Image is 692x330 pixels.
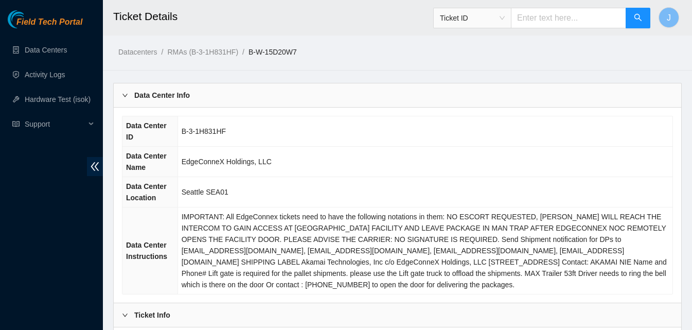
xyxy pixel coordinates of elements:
span: Seattle SEA01 [182,188,228,196]
b: Data Center Info [134,90,190,101]
span: Support [25,114,85,134]
span: Ticket ID [440,10,505,26]
span: Data Center Instructions [126,241,167,260]
span: B-3-1H831HF [182,127,226,135]
a: Data Centers [25,46,67,54]
input: Enter text here... [511,8,626,28]
span: Data Center Location [126,182,167,202]
span: Data Center Name [126,152,167,171]
a: Datacenters [118,48,157,56]
span: search [634,13,642,23]
a: B-W-15D20W7 [249,48,297,56]
span: right [122,92,128,98]
span: Data Center ID [126,121,167,141]
span: / [161,48,163,56]
span: right [122,312,128,318]
a: RMAs (B-3-1H831HF) [167,48,238,56]
div: Data Center Info [114,83,681,107]
span: IMPORTANT: All EdgeConnex tickets need to have the following notations in them: NO ESCORT REQUEST... [182,213,667,289]
b: Ticket Info [134,309,170,321]
div: Ticket Info [114,303,681,327]
button: search [626,8,650,28]
a: Akamai TechnologiesField Tech Portal [8,19,82,32]
a: Hardware Test (isok) [25,95,91,103]
img: Akamai Technologies [8,10,52,28]
span: EdgeConneX Holdings, LLC [182,158,272,166]
button: J [659,7,679,28]
span: read [12,120,20,128]
span: J [667,11,671,24]
span: Field Tech Portal [16,18,82,27]
span: / [242,48,244,56]
a: Activity Logs [25,71,65,79]
span: double-left [87,157,103,176]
